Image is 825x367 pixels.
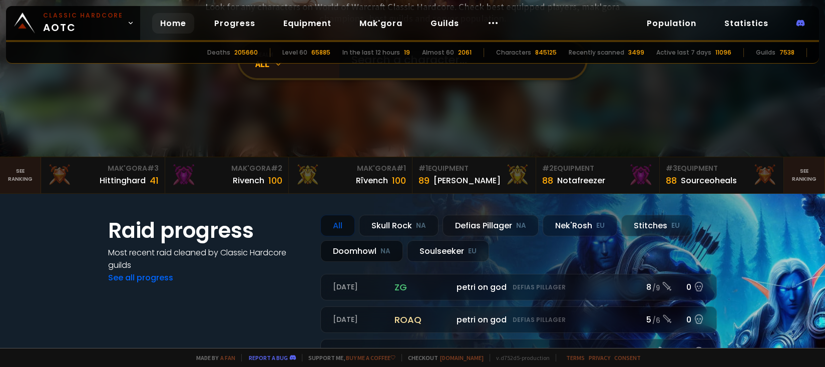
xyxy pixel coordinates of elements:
[440,354,484,361] a: [DOMAIN_NAME]
[206,13,263,34] a: Progress
[407,240,489,262] div: Soulseeker
[756,48,775,57] div: Guilds
[41,157,165,193] a: Mak'Gora#3Hittinghard41
[150,174,159,187] div: 41
[681,174,737,187] div: Sourceoheals
[359,215,439,236] div: Skull Rock
[443,215,539,236] div: Defias Pillager
[589,354,610,361] a: Privacy
[535,48,557,57] div: 845125
[656,48,711,57] div: Active last 7 days
[43,11,123,35] span: AOTC
[516,221,526,231] small: NA
[569,48,624,57] div: Recently scanned
[207,48,230,57] div: Deaths
[47,163,158,174] div: Mak'Gora
[311,48,330,57] div: 65885
[416,221,426,231] small: NA
[660,157,783,193] a: #3Equipment88Sourceoheals
[351,13,410,34] a: Mak'gora
[320,306,717,333] a: [DATE]roaqpetri on godDefias Pillager5 /60
[201,1,624,24] h3: Look for any characters on World of Warcraft Classic Hardcore. Check best equipped players, mak'g...
[282,48,307,57] div: Level 60
[566,354,585,361] a: Terms
[412,157,536,193] a: #1Equipment89[PERSON_NAME]
[614,354,641,361] a: Consent
[152,13,194,34] a: Home
[542,163,554,173] span: # 2
[596,221,605,231] small: EU
[268,174,282,187] div: 100
[100,174,146,187] div: Hittinghard
[557,174,605,187] div: Notafreezer
[108,272,173,283] a: See all progress
[422,48,454,57] div: Almost 60
[542,174,553,187] div: 88
[165,157,289,193] a: Mak'Gora#2Rivench100
[249,354,288,361] a: Report a bug
[289,157,412,193] a: Mak'Gora#1Rîvench100
[275,13,339,34] a: Equipment
[401,354,484,361] span: Checkout
[233,174,264,187] div: Rivench
[43,11,123,20] small: Classic Hardcore
[320,339,717,365] a: a month agoonyxiapetri on godDefias Pillager1 /10
[320,240,403,262] div: Doomhowl
[621,215,692,236] div: Stitches
[108,215,308,246] h1: Raid progress
[671,221,680,231] small: EU
[715,48,731,57] div: 11096
[419,163,428,173] span: # 1
[716,13,776,34] a: Statistics
[434,174,501,187] div: [PERSON_NAME]
[295,163,406,174] div: Mak'Gora
[147,163,159,173] span: # 3
[784,157,825,193] a: Seeranking
[639,13,704,34] a: Population
[190,354,235,361] span: Made by
[536,157,660,193] a: #2Equipment88Notafreezer
[496,48,531,57] div: Characters
[302,354,395,361] span: Support me,
[419,174,430,187] div: 89
[543,215,617,236] div: Nek'Rosh
[220,354,235,361] a: a fan
[404,48,410,57] div: 19
[380,246,390,256] small: NA
[320,274,717,300] a: [DATE]zgpetri on godDefias Pillager8 /90
[628,48,644,57] div: 3499
[779,48,794,57] div: 7538
[346,354,395,361] a: Buy me a coffee
[108,246,308,271] h4: Most recent raid cleaned by Classic Hardcore guilds
[468,246,477,256] small: EU
[342,48,400,57] div: In the last 12 hours
[396,163,406,173] span: # 1
[542,163,653,174] div: Equipment
[666,163,677,173] span: # 3
[255,58,339,70] div: All
[320,215,355,236] div: All
[6,6,140,40] a: Classic HardcoreAOTC
[666,174,677,187] div: 88
[171,163,282,174] div: Mak'Gora
[234,48,258,57] div: 205660
[423,13,467,34] a: Guilds
[666,163,777,174] div: Equipment
[458,48,472,57] div: 2061
[271,163,282,173] span: # 2
[356,174,388,187] div: Rîvench
[490,354,550,361] span: v. d752d5 - production
[392,174,406,187] div: 100
[419,163,530,174] div: Equipment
